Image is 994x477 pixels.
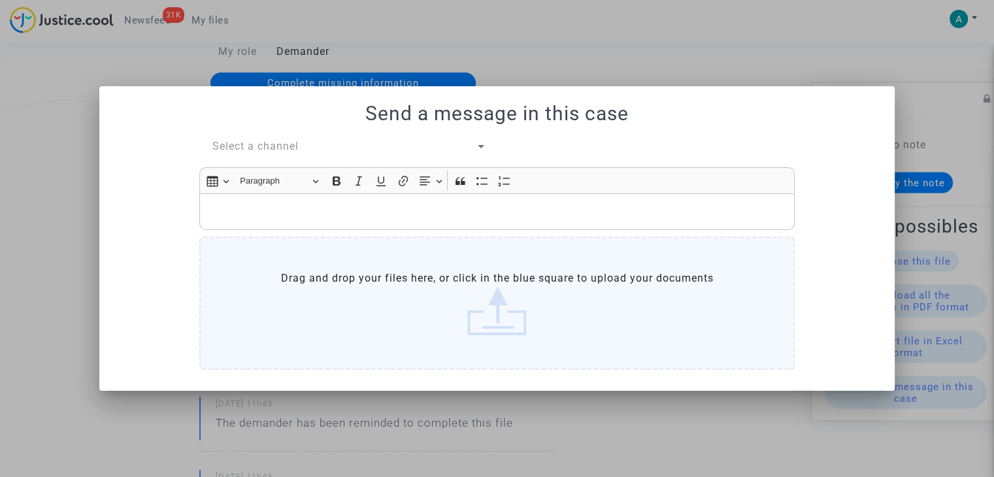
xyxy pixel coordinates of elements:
[240,173,308,189] span: Paragraph
[212,140,299,152] span: Select a channel
[199,167,795,193] div: Editor toolbar
[234,171,324,191] button: Paragraph
[115,102,879,125] h1: Send a message in this case
[199,193,795,230] div: Rich Text Editor, main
